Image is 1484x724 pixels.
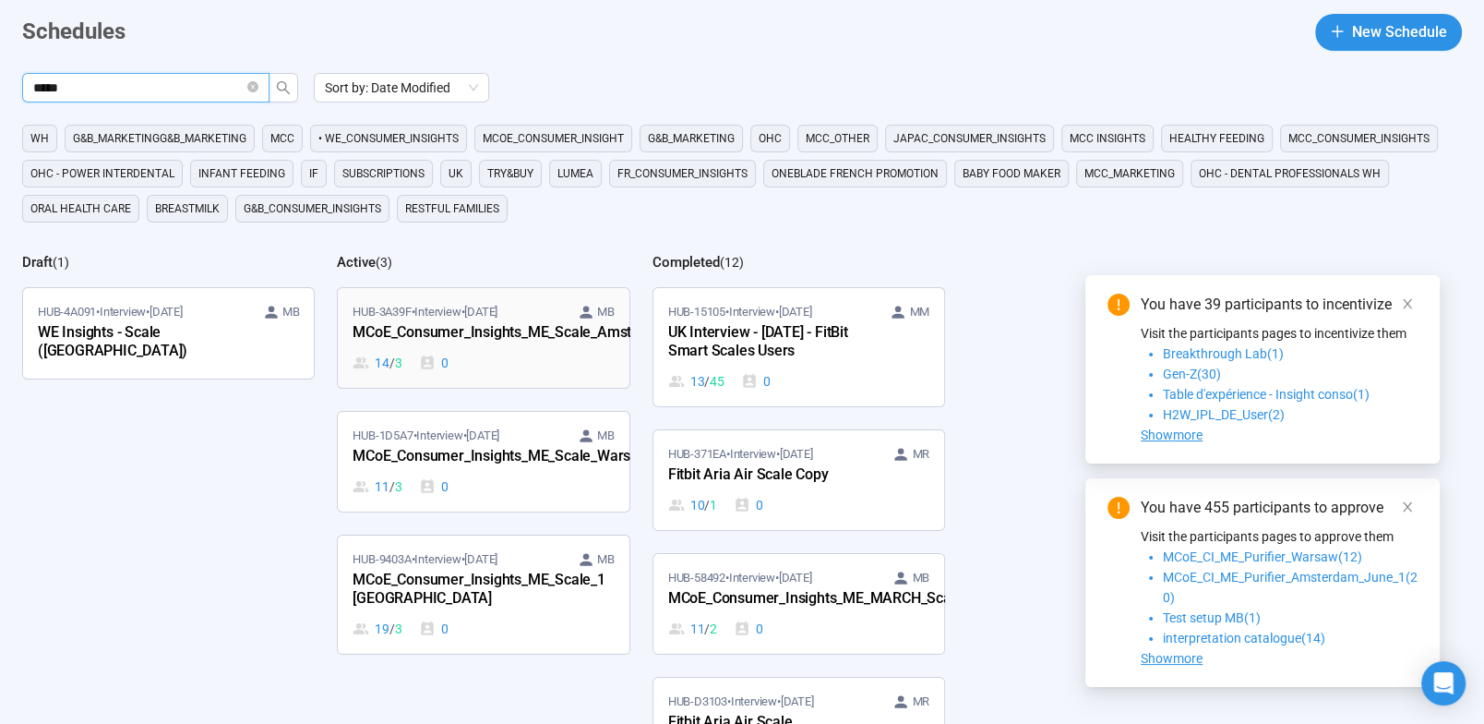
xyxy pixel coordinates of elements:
[276,80,291,95] span: search
[668,321,871,364] div: UK Interview - [DATE] - FitBit Smart Scales Users
[353,445,556,469] div: MCoE_Consumer_Insights_ME_Scale_Warsaw
[668,371,724,392] div: 13
[710,619,717,639] span: 2
[1315,14,1462,51] button: plusNew Schedule
[419,619,449,639] div: 0
[720,255,744,270] span: ( 12 )
[1141,323,1418,344] p: Visit the participants pages to incentivize them
[464,552,497,566] time: [DATE]
[668,619,717,639] div: 11
[466,428,499,442] time: [DATE]
[464,305,497,319] time: [DATE]
[309,164,318,183] span: IF
[22,254,53,271] h2: Draft
[376,255,392,270] span: ( 3 )
[648,129,735,148] span: G&B_MARKETING
[449,164,463,183] span: UK
[22,15,126,50] h1: Schedules
[912,569,929,587] span: MB
[389,619,395,639] span: /
[395,477,402,497] span: 3
[269,73,298,103] button: search
[704,371,710,392] span: /
[653,288,944,406] a: HUB-15105•Interview•[DATE] MMUK Interview - [DATE] - FitBit Smart Scales Users13 / 450
[704,619,710,639] span: /
[781,694,814,708] time: [DATE]
[1163,570,1418,605] span: MCoE_CI_ME_Purifier_Amsterdam_June_1(20)
[198,164,285,183] span: Infant Feeding
[353,427,499,445] span: HUB-1D5A7 • Interview •
[150,305,183,319] time: [DATE]
[668,569,812,587] span: HUB-58492 • Interview •
[353,569,556,611] div: MCoE_Consumer_Insights_ME_Scale_1 [GEOGRAPHIC_DATA]
[1107,294,1130,316] span: exclamation-circle
[668,495,717,515] div: 10
[710,495,717,515] span: 1
[318,129,459,148] span: • WE_CONSUMER_INSIGHTS
[38,321,241,364] div: WE Insights - Scale ([GEOGRAPHIC_DATA])
[395,619,402,639] span: 3
[1141,526,1418,547] p: Visit the participants pages to approve them
[557,164,593,183] span: Lumea
[1141,294,1418,316] div: You have 39 participants to incentivize
[395,353,402,373] span: 3
[741,371,771,392] div: 0
[487,164,533,183] span: TRY&BUY
[1163,407,1285,422] span: H2W_IPL_DE_User(2)
[1330,24,1345,39] span: plus
[419,477,449,497] div: 0
[1352,20,1447,43] span: New Schedule
[342,164,425,183] span: Subscriptions
[155,199,220,218] span: Breastmilk
[1070,129,1145,148] span: MCC Insights
[597,303,615,321] span: MB
[1163,387,1370,402] span: Table d'expérience - Insight conso(1)
[73,129,246,148] span: G&B_MARKETINGG&B_MARKETING
[353,353,401,373] div: 14
[483,129,624,148] span: MCoE_Consumer_Insight
[1163,610,1261,625] span: Test setup MB(1)
[668,587,871,611] div: MCoE_Consumer_Insights_ME_MARCH_Scale
[247,79,258,97] span: close-circle
[780,447,813,461] time: [DATE]
[419,353,449,373] div: 0
[282,303,300,321] span: MB
[772,164,939,183] span: OneBlade French Promotion
[1401,297,1414,310] span: close
[963,164,1060,183] span: Baby food maker
[652,254,720,271] h2: Completed
[389,477,395,497] span: /
[30,199,131,218] span: Oral Health Care
[338,412,628,512] a: HUB-1D5A7•Interview•[DATE] MBMCoE_Consumer_Insights_ME_Scale_Warsaw11 / 30
[353,303,497,321] span: HUB-3A39F • Interview •
[244,199,381,218] span: G&B_CONSUMER_INSIGHTS
[53,255,69,270] span: ( 1 )
[1163,631,1325,646] span: interpretation catalogue(14)
[704,495,710,515] span: /
[38,303,183,321] span: HUB-4A091 • Interview •
[668,464,871,488] div: Fitbit Aria Air Scale Copy
[912,693,929,711] span: MR
[353,477,401,497] div: 11
[1288,129,1430,148] span: MCC_CONSUMER_INSIGHTS
[405,199,499,218] span: Restful Families
[668,445,813,464] span: HUB-371EA • Interview •
[1199,164,1381,183] span: OHC - DENTAL PROFESSIONALS WH
[337,254,376,271] h2: Active
[1163,549,1362,564] span: MCoE_CI_ME_Purifier_Warsaw(12)
[1169,129,1264,148] span: Healthy feeding
[893,129,1046,148] span: JAPAC_CONSUMER_INSIGHTS
[668,303,812,321] span: HUB-15105 • Interview •
[710,371,724,392] span: 45
[353,619,401,639] div: 19
[353,550,497,569] span: HUB-9403A • Interview •
[734,495,763,515] div: 0
[30,164,174,183] span: OHC - Power Interdental
[617,164,748,183] span: FR_CONSUMER_INSIGHTS
[1141,428,1203,442] span: Showmore
[779,305,812,319] time: [DATE]
[806,129,869,148] span: MCC_other
[389,353,395,373] span: /
[597,550,615,569] span: MB
[912,445,929,464] span: MR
